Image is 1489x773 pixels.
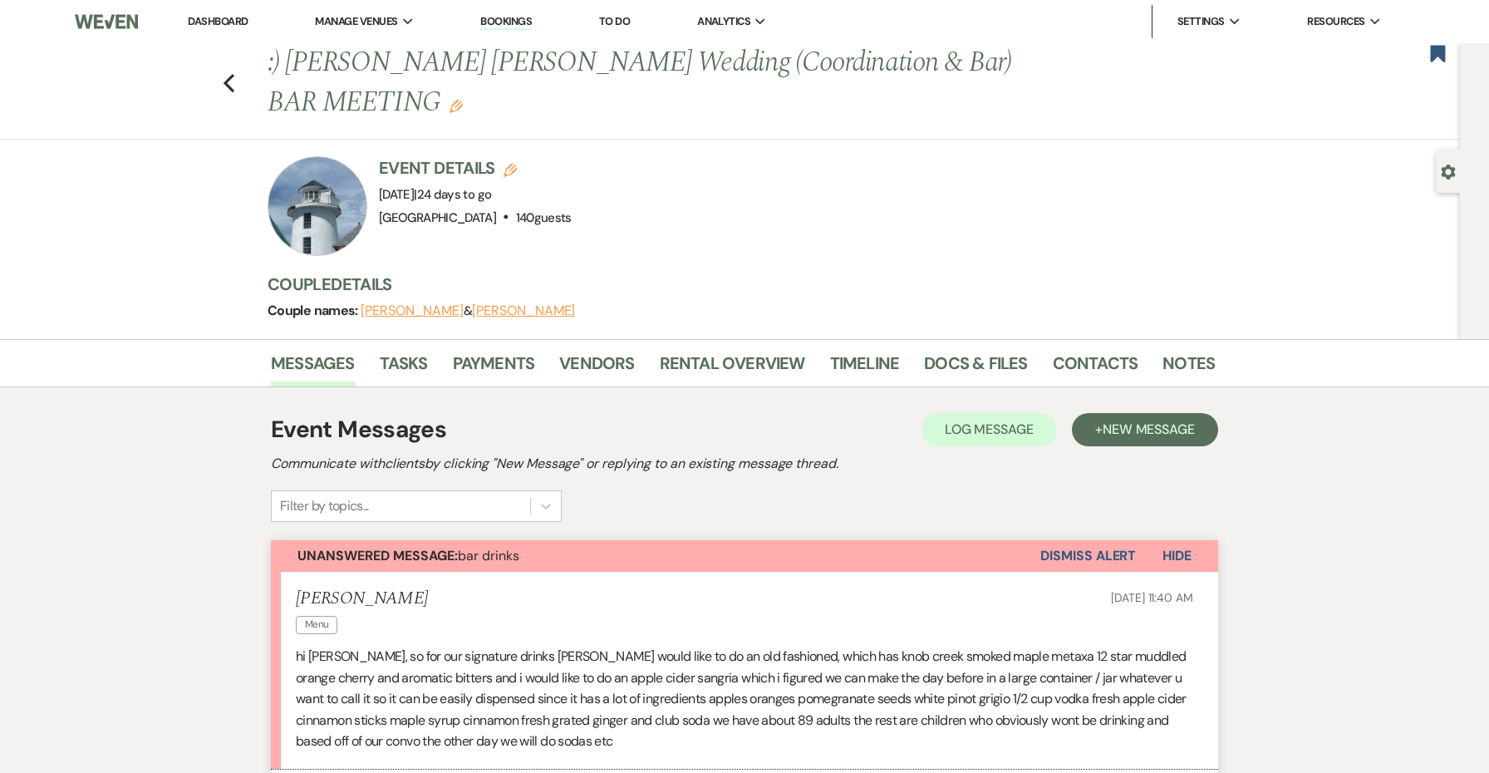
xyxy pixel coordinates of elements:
[945,421,1034,438] span: Log Message
[268,43,1012,122] h1: :) [PERSON_NAME] [PERSON_NAME] Wedding (Coordination & Bar) BAR MEETING
[1040,540,1136,572] button: Dismiss Alert
[830,350,900,386] a: Timeline
[1136,540,1218,572] button: Hide
[1177,13,1225,30] span: Settings
[450,98,463,113] button: Edit
[379,209,496,226] span: [GEOGRAPHIC_DATA]
[1441,163,1456,179] button: Open lead details
[268,302,361,319] span: Couple names:
[1053,350,1138,386] a: Contacts
[271,412,446,447] h1: Event Messages
[660,350,805,386] a: Rental Overview
[75,4,138,39] img: Weven Logo
[361,303,575,319] span: &
[472,304,575,318] button: [PERSON_NAME]
[296,588,428,609] h5: [PERSON_NAME]
[1162,350,1215,386] a: Notes
[1162,547,1192,564] span: Hide
[296,646,1193,752] p: hi [PERSON_NAME], so for our signature drinks [PERSON_NAME] would like to do an old fashioned, wh...
[599,14,630,28] a: To Do
[379,186,491,203] span: [DATE]
[697,13,750,30] span: Analytics
[297,547,519,564] span: bar drinks
[361,304,464,318] button: [PERSON_NAME]
[188,14,248,28] a: Dashboard
[414,186,491,203] span: |
[924,350,1027,386] a: Docs & Files
[271,540,1040,572] button: Unanswered Message:bar drinks
[417,186,492,203] span: 24 days to go
[1111,590,1193,605] span: [DATE] 11:40 AM
[453,350,535,386] a: Payments
[280,496,369,516] div: Filter by topics...
[379,156,572,180] h3: Event Details
[296,616,337,633] span: Menu
[271,350,355,386] a: Messages
[516,209,572,226] span: 140 guests
[559,350,634,386] a: Vendors
[1307,13,1364,30] span: Resources
[271,454,1218,474] h2: Communicate with clients by clicking "New Message" or replying to an existing message thread.
[297,547,458,564] strong: Unanswered Message:
[480,14,532,30] a: Bookings
[268,273,1198,296] h3: Couple Details
[315,13,397,30] span: Manage Venues
[380,350,428,386] a: Tasks
[921,413,1057,446] button: Log Message
[1103,421,1195,438] span: New Message
[1072,413,1218,446] button: +New Message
